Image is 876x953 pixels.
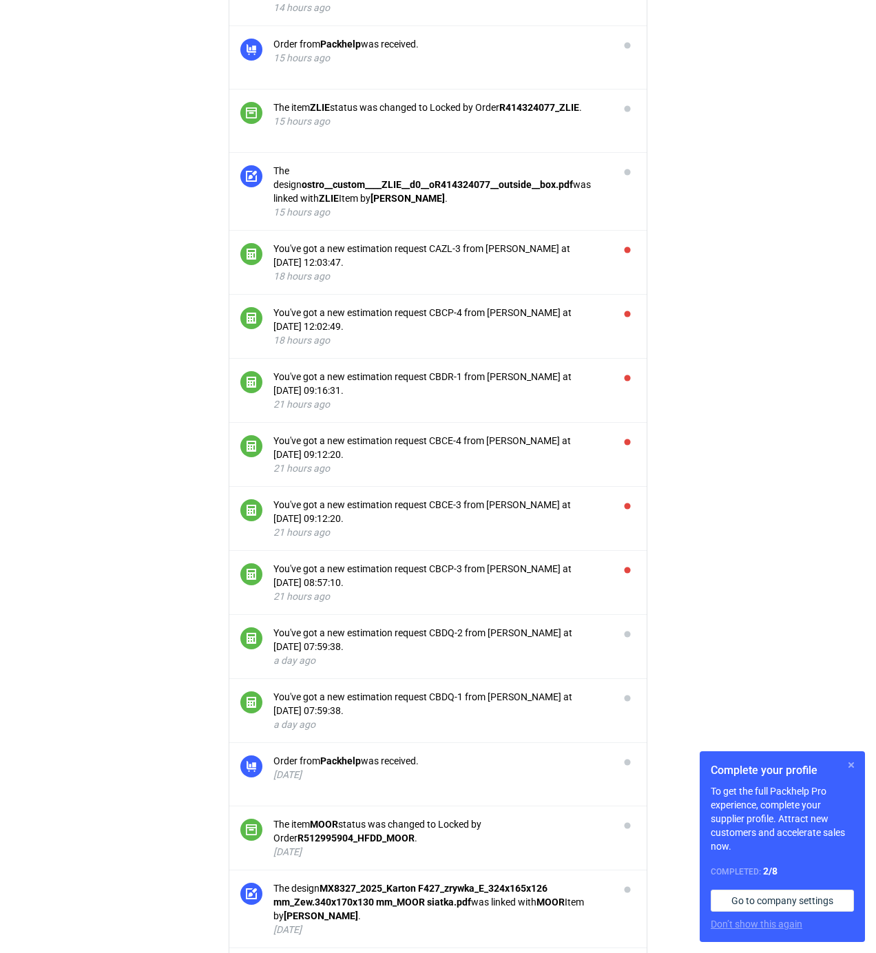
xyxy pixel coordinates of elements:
button: You've got a new estimation request CAZL-3 from [PERSON_NAME] at [DATE] 12:03:47.18 hours ago [273,242,608,283]
button: You've got a new estimation request CBCE-4 from [PERSON_NAME] at [DATE] 09:12:20.21 hours ago [273,434,608,475]
button: The designostro__custom____ZLIE__d0__oR414324077__outside__box.pdfwas linked withZLIEItem by[PERS... [273,164,608,219]
strong: 2 / 8 [763,866,778,877]
strong: MX8327_2025_Karton F427_zrywka_E_324x165x126 mm_Zew.340x170x130 mm_MOOR siatka.pdf [273,883,547,908]
div: a day ago [273,653,608,667]
button: Order fromPackhelpwas received.15 hours ago [273,37,608,65]
div: You've got a new estimation request CBCE-4 from [PERSON_NAME] at [DATE] 09:12:20. [273,434,608,461]
div: 18 hours ago [273,269,608,283]
strong: ZLIE [319,193,339,204]
div: You've got a new estimation request CBDQ-1 from [PERSON_NAME] at [DATE] 07:59:38. [273,690,608,718]
div: 14 hours ago [273,1,608,14]
strong: [PERSON_NAME] [371,193,445,204]
strong: R414324077_ZLIE [499,102,579,113]
div: [DATE] [273,923,608,936]
strong: MOOR [310,819,338,830]
div: The design was linked with Item by . [273,881,608,923]
strong: R512995904_HFDD_MOOR [298,832,415,844]
button: Order fromPackhelpwas received.[DATE] [273,754,608,782]
div: [DATE] [273,845,608,859]
div: Order from was received. [273,754,608,768]
div: You've got a new estimation request CBDR-1 from [PERSON_NAME] at [DATE] 09:16:31. [273,370,608,397]
div: You've got a new estimation request CBDQ-2 from [PERSON_NAME] at [DATE] 07:59:38. [273,626,608,653]
div: You've got a new estimation request CAZL-3 from [PERSON_NAME] at [DATE] 12:03:47. [273,242,608,269]
div: 15 hours ago [273,114,608,128]
div: 15 hours ago [273,51,608,65]
div: [DATE] [273,768,608,782]
strong: ZLIE [310,102,330,113]
button: You've got a new estimation request CBCE-3 from [PERSON_NAME] at [DATE] 09:12:20.21 hours ago [273,498,608,539]
div: a day ago [273,718,608,731]
div: 21 hours ago [273,461,608,475]
strong: MOOR [536,897,565,908]
h1: Complete your profile [711,762,854,779]
div: The item status was changed to Locked by Order . [273,101,608,114]
div: Order from was received. [273,37,608,51]
div: You've got a new estimation request CBCP-4 from [PERSON_NAME] at [DATE] 12:02:49. [273,306,608,333]
button: The itemMOORstatus was changed to Locked by OrderR512995904_HFDD_MOOR.[DATE] [273,817,608,859]
button: The designMX8327_2025_Karton F427_zrywka_E_324x165x126 mm_Zew.340x170x130 mm_MOOR siatka.pdfwas l... [273,881,608,936]
div: The item status was changed to Locked by Order . [273,817,608,845]
button: You've got a new estimation request CBCP-4 from [PERSON_NAME] at [DATE] 12:02:49.18 hours ago [273,306,608,347]
strong: Packhelp [320,39,361,50]
div: You've got a new estimation request CBCE-3 from [PERSON_NAME] at [DATE] 09:12:20. [273,498,608,525]
div: 18 hours ago [273,333,608,347]
div: Completed: [711,864,854,879]
div: You've got a new estimation request CBCP-3 from [PERSON_NAME] at [DATE] 08:57:10. [273,562,608,589]
button: You've got a new estimation request CBDQ-2 from [PERSON_NAME] at [DATE] 07:59:38.a day ago [273,626,608,667]
button: You've got a new estimation request CBDQ-1 from [PERSON_NAME] at [DATE] 07:59:38.a day ago [273,690,608,731]
button: The itemZLIEstatus was changed to Locked by OrderR414324077_ZLIE.15 hours ago [273,101,608,128]
div: 21 hours ago [273,525,608,539]
button: Skip for now [843,757,859,773]
strong: [PERSON_NAME] [284,910,358,921]
div: 15 hours ago [273,205,608,219]
div: The design was linked with Item by . [273,164,608,205]
button: Don’t show this again [711,917,802,931]
button: You've got a new estimation request CBDR-1 from [PERSON_NAME] at [DATE] 09:16:31.21 hours ago [273,370,608,411]
div: 21 hours ago [273,397,608,411]
strong: Packhelp [320,755,361,766]
a: Go to company settings [711,890,854,912]
strong: ostro__custom____ZLIE__d0__oR414324077__outside__box.pdf [302,179,573,190]
button: You've got a new estimation request CBCP-3 from [PERSON_NAME] at [DATE] 08:57:10.21 hours ago [273,562,608,603]
p: To get the full Packhelp Pro experience, complete your supplier profile. Attract new customers an... [711,784,854,853]
div: 21 hours ago [273,589,608,603]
